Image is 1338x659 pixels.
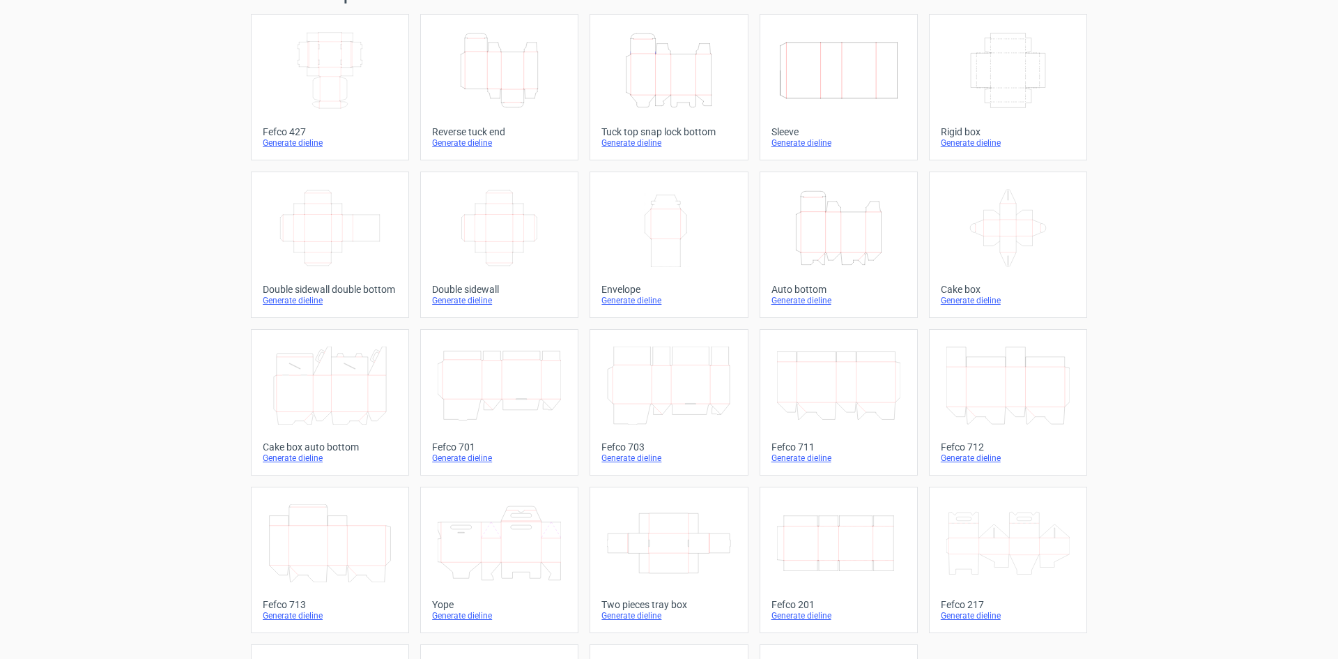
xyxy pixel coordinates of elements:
[941,284,1075,295] div: Cake box
[432,453,567,464] div: Generate dieline
[432,126,567,137] div: Reverse tuck end
[929,172,1087,318] a: Cake boxGenerate dieline
[941,295,1075,306] div: Generate dieline
[929,14,1087,160] a: Rigid boxGenerate dieline
[929,487,1087,633] a: Fefco 217Generate dieline
[760,14,918,160] a: SleeveGenerate dieline
[941,137,1075,149] div: Generate dieline
[432,599,567,610] div: Yope
[420,487,578,633] a: YopeGenerate dieline
[601,284,736,295] div: Envelope
[432,295,567,306] div: Generate dieline
[590,487,748,633] a: Two pieces tray boxGenerate dieline
[771,126,906,137] div: Sleeve
[929,329,1087,476] a: Fefco 712Generate dieline
[601,610,736,621] div: Generate dieline
[771,284,906,295] div: Auto bottom
[263,284,397,295] div: Double sidewall double bottom
[251,329,409,476] a: Cake box auto bottomGenerate dieline
[771,137,906,149] div: Generate dieline
[771,295,906,306] div: Generate dieline
[263,599,397,610] div: Fefco 713
[941,610,1075,621] div: Generate dieline
[590,172,748,318] a: EnvelopeGenerate dieline
[251,487,409,633] a: Fefco 713Generate dieline
[941,453,1075,464] div: Generate dieline
[251,172,409,318] a: Double sidewall double bottomGenerate dieline
[251,14,409,160] a: Fefco 427Generate dieline
[601,441,736,453] div: Fefco 703
[263,610,397,621] div: Generate dieline
[601,126,736,137] div: Tuck top snap lock bottom
[760,172,918,318] a: Auto bottomGenerate dieline
[420,14,578,160] a: Reverse tuck endGenerate dieline
[432,284,567,295] div: Double sidewall
[432,610,567,621] div: Generate dieline
[420,329,578,476] a: Fefco 701Generate dieline
[263,295,397,306] div: Generate dieline
[771,453,906,464] div: Generate dieline
[432,441,567,453] div: Fefco 701
[590,329,748,476] a: Fefco 703Generate dieline
[590,14,748,160] a: Tuck top snap lock bottomGenerate dieline
[263,441,397,453] div: Cake box auto bottom
[771,599,906,610] div: Fefco 201
[601,453,736,464] div: Generate dieline
[941,441,1075,453] div: Fefco 712
[760,329,918,476] a: Fefco 711Generate dieline
[263,126,397,137] div: Fefco 427
[432,137,567,149] div: Generate dieline
[420,172,578,318] a: Double sidewallGenerate dieline
[941,599,1075,610] div: Fefco 217
[263,137,397,149] div: Generate dieline
[263,453,397,464] div: Generate dieline
[771,441,906,453] div: Fefco 711
[601,599,736,610] div: Two pieces tray box
[771,610,906,621] div: Generate dieline
[760,487,918,633] a: Fefco 201Generate dieline
[601,295,736,306] div: Generate dieline
[941,126,1075,137] div: Rigid box
[601,137,736,149] div: Generate dieline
